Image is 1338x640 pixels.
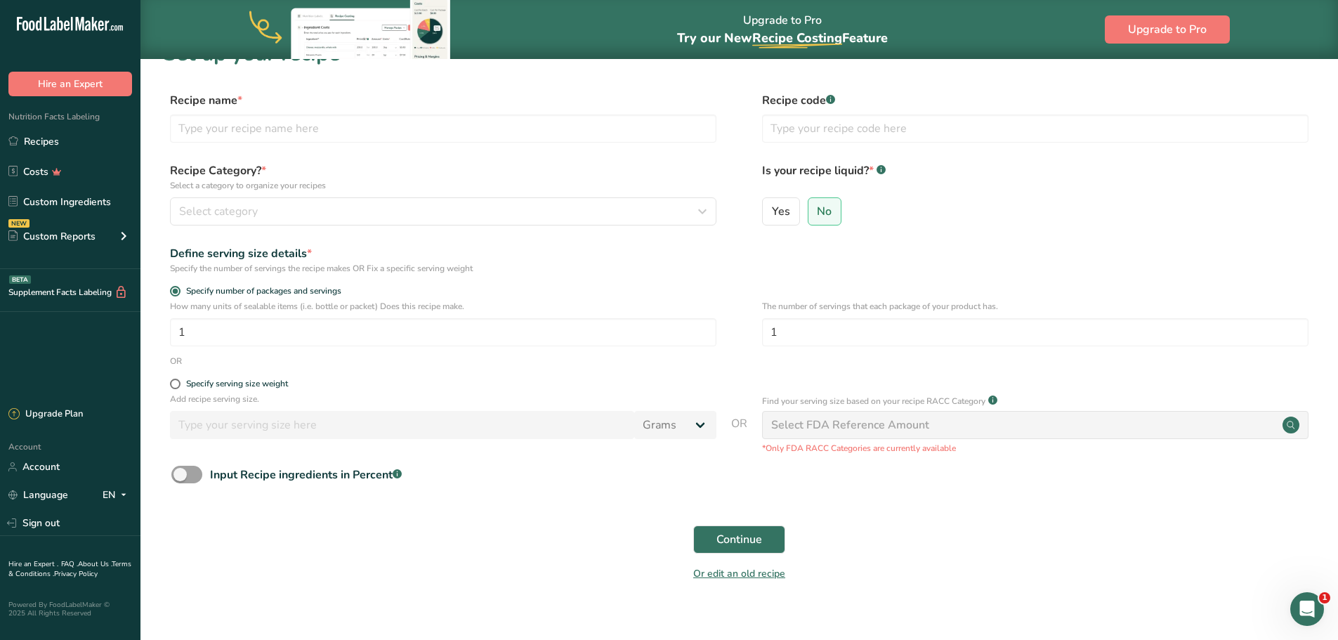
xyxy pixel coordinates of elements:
[8,601,132,618] div: Powered By FoodLabelMaker © 2025 All Rights Reserved
[170,393,716,405] p: Add recipe serving size.
[8,229,96,244] div: Custom Reports
[1290,592,1324,626] iframe: Intercom live chat
[8,483,68,507] a: Language
[772,204,790,218] span: Yes
[817,204,832,218] span: No
[170,262,716,275] div: Specify the number of servings the recipe makes OR Fix a specific serving weight
[170,179,716,192] p: Select a category to organize your recipes
[677,1,888,59] div: Upgrade to Pro
[762,115,1309,143] input: Type your recipe code here
[179,203,258,220] span: Select category
[170,245,716,262] div: Define serving size details
[61,559,78,569] a: FAQ .
[8,407,83,422] div: Upgrade Plan
[170,355,182,367] div: OR
[103,487,132,504] div: EN
[170,197,716,226] button: Select category
[9,275,31,284] div: BETA
[1319,592,1330,603] span: 1
[693,525,785,554] button: Continue
[693,567,785,580] a: Or edit an old recipe
[762,92,1309,109] label: Recipe code
[8,559,58,569] a: Hire an Expert .
[1128,21,1207,38] span: Upgrade to Pro
[8,559,131,579] a: Terms & Conditions .
[170,411,634,439] input: Type your serving size here
[170,300,716,313] p: How many units of sealable items (i.e. bottle or packet) Does this recipe make.
[8,219,29,228] div: NEW
[210,466,402,483] div: Input Recipe ingredients in Percent
[8,72,132,96] button: Hire an Expert
[731,415,747,455] span: OR
[716,531,762,548] span: Continue
[54,569,98,579] a: Privacy Policy
[186,379,288,389] div: Specify serving size weight
[752,30,842,46] span: Recipe Costing
[771,417,929,433] div: Select FDA Reference Amount
[762,300,1309,313] p: The number of servings that each package of your product has.
[762,442,1309,455] p: *Only FDA RACC Categories are currently available
[78,559,112,569] a: About Us .
[1105,15,1230,44] button: Upgrade to Pro
[170,115,716,143] input: Type your recipe name here
[181,286,341,296] span: Specify number of packages and servings
[762,395,985,407] p: Find your serving size based on your recipe RACC Category
[677,30,888,46] span: Try our New Feature
[762,162,1309,192] label: Is your recipe liquid?
[170,92,716,109] label: Recipe name
[170,162,716,192] label: Recipe Category?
